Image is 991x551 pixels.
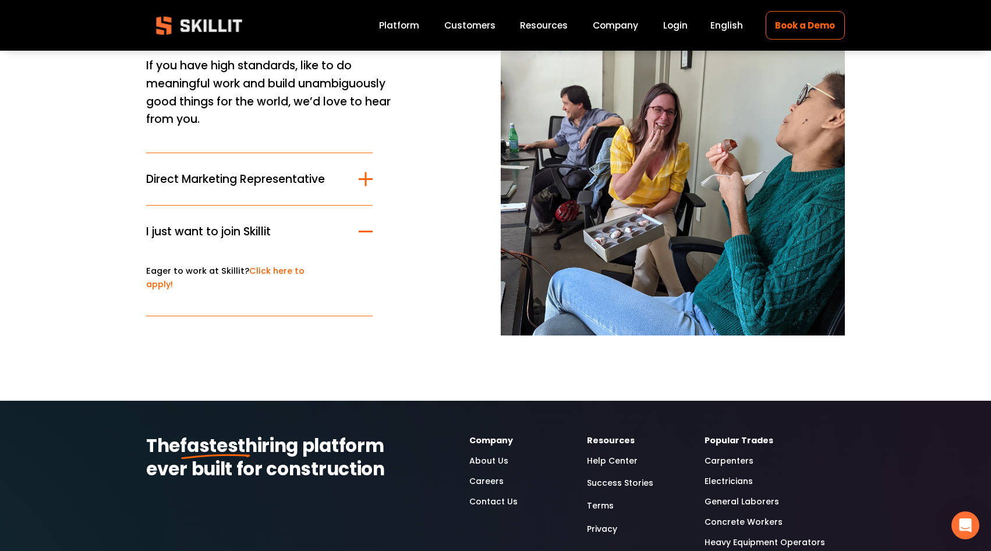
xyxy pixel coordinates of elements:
[587,498,614,514] a: Terms
[766,11,845,40] a: Book a Demo
[705,454,753,468] a: Carpenters
[710,19,743,32] span: English
[705,495,779,508] a: General Laborers
[146,9,490,44] h1: Open Roles
[705,475,753,488] a: Electricians
[710,17,743,33] div: language picker
[146,57,402,129] p: If you have high standards, like to do meaningful work and build unambiguously good things for th...
[587,521,617,537] a: Privacy
[146,8,252,43] img: Skillit
[146,264,321,291] p: Eager to work at Skillit?
[146,223,359,240] span: I just want to join Skillit
[444,17,495,33] a: Customers
[146,171,359,188] span: Direct Marketing Representative
[520,17,568,33] a: folder dropdown
[951,511,979,539] div: Open Intercom Messenger
[663,17,688,33] a: Login
[587,475,653,491] a: Success Stories
[146,257,373,316] div: I just want to join Skillit
[469,495,518,508] a: Contact Us
[146,206,373,257] button: I just want to join Skillit
[593,17,638,33] a: Company
[705,536,825,549] a: Heavy Equipment Operators
[469,454,508,468] a: About Us
[587,454,638,468] a: Help Center
[146,433,180,458] strong: The
[587,435,635,446] strong: Resources
[469,435,513,446] strong: Company
[379,17,419,33] a: Platform
[146,153,373,205] button: Direct Marketing Representative
[705,515,783,529] a: Concrete Workers
[180,433,245,458] strong: fastest
[520,19,568,32] span: Resources
[469,475,504,488] a: Careers
[705,435,773,446] strong: Popular Trades
[146,433,388,482] strong: hiring platform ever built for construction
